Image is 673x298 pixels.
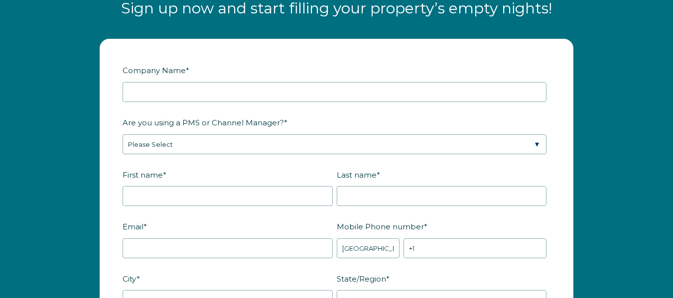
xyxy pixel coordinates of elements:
[337,167,377,183] span: Last name
[337,271,386,287] span: State/Region
[123,115,284,130] span: Are you using a PMS or Channel Manager?
[123,219,143,234] span: Email
[123,167,163,183] span: First name
[123,271,136,287] span: City
[337,219,424,234] span: Mobile Phone number
[123,63,186,78] span: Company Name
